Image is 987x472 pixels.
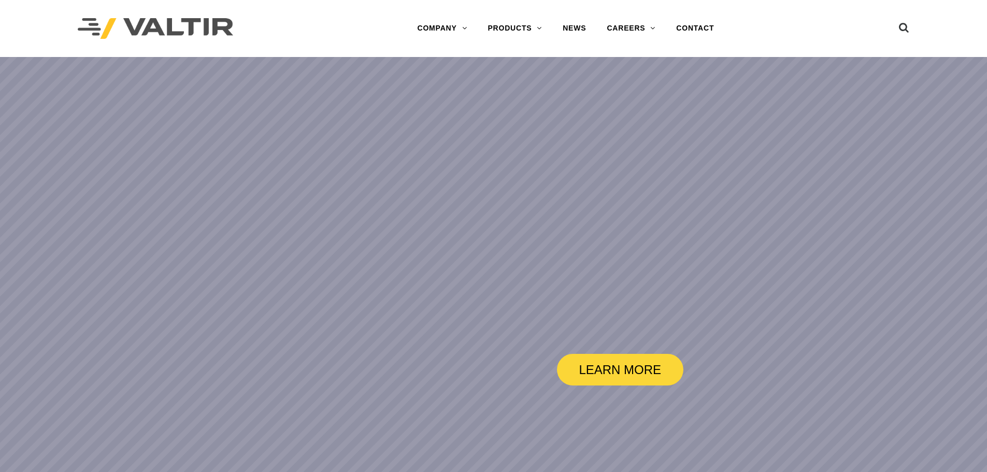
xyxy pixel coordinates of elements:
a: PRODUCTS [477,18,552,39]
a: COMPANY [407,18,477,39]
a: CAREERS [596,18,666,39]
a: CONTACT [666,18,724,39]
img: Valtir [78,18,233,39]
a: NEWS [552,18,596,39]
a: LEARN MORE [557,354,683,385]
